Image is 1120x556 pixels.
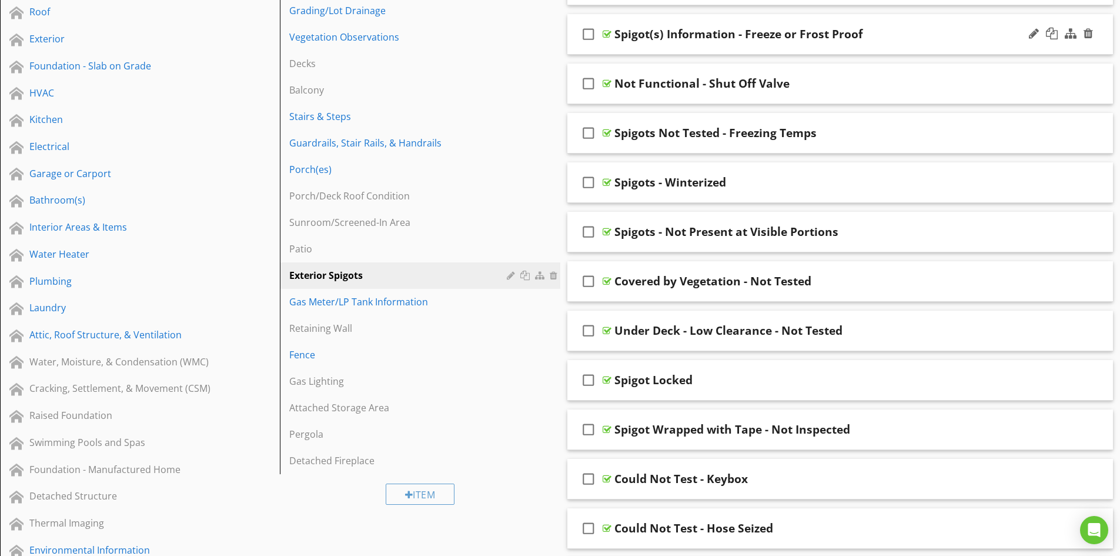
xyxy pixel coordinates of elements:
[614,521,773,535] div: Could Not Test - Hose Seized
[289,109,510,124] div: Stairs & Steps
[289,56,510,71] div: Decks
[579,415,598,444] i: check_box_outline_blank
[289,136,510,150] div: Guardrails, Stair Rails, & Handrails
[614,225,838,239] div: Spigots - Not Present at Visible Portions
[289,348,510,362] div: Fence
[289,189,510,203] div: Porch/Deck Roof Condition
[614,126,817,140] div: Spigots Not Tested - Freezing Temps
[29,193,224,207] div: Bathroom(s)
[614,175,726,189] div: Spigots - Winterized
[579,168,598,197] i: check_box_outline_blank
[289,321,510,335] div: Retaining Wall
[289,83,510,97] div: Balcony
[614,76,790,91] div: Not Functional - Shut Off Valve
[29,489,224,503] div: Detached Structure
[29,435,224,450] div: Swimming Pools and Spas
[579,465,598,493] i: check_box_outline_blank
[579,119,598,147] i: check_box_outline_blank
[29,5,224,19] div: Roof
[29,301,224,315] div: Laundry
[579,218,598,246] i: check_box_outline_blank
[29,32,224,46] div: Exterior
[29,59,224,73] div: Foundation - Slab on Grade
[289,4,510,18] div: Grading/Lot Drainage
[29,247,224,261] div: Water Heater
[29,408,224,422] div: Raised Foundation
[289,215,510,229] div: Sunroom/Screened-In Area
[29,167,224,181] div: Garage or Carport
[29,274,224,288] div: Plumbing
[289,454,510,468] div: Detached Fireplace
[29,328,224,342] div: Attic, Roof Structure, & Ventilation
[29,516,224,530] div: Thermal Imaging
[289,427,510,441] div: Pergola
[289,374,510,388] div: Gas Lighting
[289,295,510,309] div: Gas Meter/LP Tank Information
[289,30,510,44] div: Vegetation Observations
[614,324,842,338] div: Under Deck - Low Clearance - Not Tested
[29,462,224,477] div: Foundation - Manufactured Home
[289,242,510,256] div: Patio
[614,422,850,437] div: Spigot Wrapped with Tape - Not Inspected
[614,472,748,486] div: Could Not Test - Keybox
[579,69,598,98] i: check_box_outline_blank
[289,268,510,282] div: Exterior Spigots
[386,484,455,505] div: Item
[579,20,598,48] i: check_box_outline_blank
[614,274,811,288] div: Covered by Vegetation - Not Tested
[29,86,224,100] div: HVAC
[579,366,598,394] i: check_box_outline_blank
[579,514,598,542] i: check_box_outline_blank
[614,27,862,41] div: Spigot(s) Information - Freeze or Frost Proof
[289,401,510,415] div: Attached Storage Area
[29,139,224,154] div: Electrical
[29,355,224,369] div: Water, Moisture, & Condensation (WMC)
[29,112,224,126] div: Kitchen
[579,317,598,345] i: check_box_outline_blank
[1080,516,1108,544] div: Open Intercom Messenger
[29,220,224,234] div: Interior Areas & Items
[579,267,598,295] i: check_box_outline_blank
[614,373,693,387] div: Spigot Locked
[29,381,224,395] div: Cracking, Settlement, & Movement (CSM)
[289,162,510,177] div: Porch(es)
